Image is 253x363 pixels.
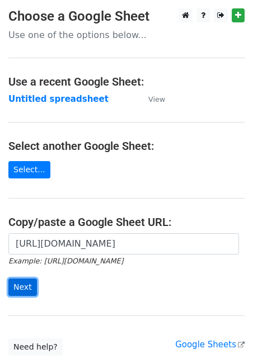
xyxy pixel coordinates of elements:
a: Google Sheets [175,340,245,350]
h3: Choose a Google Sheet [8,8,245,25]
a: View [137,94,165,104]
input: Next [8,279,37,296]
h4: Use a recent Google Sheet: [8,75,245,88]
h4: Copy/paste a Google Sheet URL: [8,215,245,229]
a: Select... [8,161,50,178]
a: Need help? [8,338,63,356]
input: Paste your Google Sheet URL here [8,233,239,254]
a: Untitled spreadsheet [8,94,109,104]
p: Use one of the options below... [8,29,245,41]
h4: Select another Google Sheet: [8,139,245,153]
small: Example: [URL][DOMAIN_NAME] [8,257,123,265]
small: View [148,95,165,103]
iframe: Chat Widget [197,309,253,363]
